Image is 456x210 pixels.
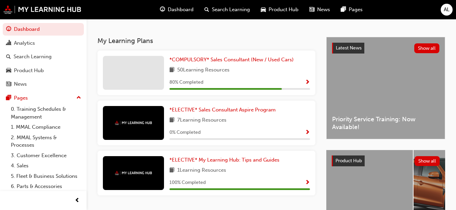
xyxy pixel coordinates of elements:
[414,43,440,53] button: Show all
[332,155,440,166] a: Product HubShow all
[169,116,175,125] span: book-icon
[168,6,194,14] span: Dashboard
[212,6,250,14] span: Search Learning
[169,56,296,64] a: *COMPULSORY* Sales Consultant (New / Used Cars)
[326,37,445,139] a: Latest NewsShow allPriority Service Training: Now Available!
[199,3,255,17] a: search-iconSearch Learning
[305,80,310,86] span: Show Progress
[8,150,84,161] a: 3. Customer Excellence
[305,180,310,186] span: Show Progress
[204,5,209,14] span: search-icon
[444,6,450,14] span: AL
[255,3,304,17] a: car-iconProduct Hub
[14,94,28,102] div: Pages
[14,39,35,47] div: Analytics
[317,6,330,14] span: News
[169,107,276,113] span: *ELECTIVE* Sales Consultant Aspire Program
[6,26,11,33] span: guage-icon
[169,166,175,175] span: book-icon
[3,5,81,14] img: mmal
[305,178,310,187] button: Show Progress
[6,68,11,74] span: car-icon
[3,37,84,49] a: Analytics
[335,158,362,164] span: Product Hub
[332,43,439,54] a: Latest NewsShow all
[6,81,11,87] span: news-icon
[305,128,310,137] button: Show Progress
[336,45,362,51] span: Latest News
[8,181,84,192] a: 6. Parts & Accessories
[154,3,199,17] a: guage-iconDashboard
[3,92,84,104] button: Pages
[169,179,206,187] span: 100 % Completed
[332,115,439,131] span: Priority Service Training: Now Available!
[177,166,226,175] span: 1 Learning Resources
[8,104,84,122] a: 0. Training Schedules & Management
[169,156,282,164] a: *ELECTIVE* My Learning Hub: Tips and Guides
[169,106,278,114] a: *ELECTIVE* Sales Consultant Aspire Program
[169,79,203,86] span: 80 % Completed
[335,3,368,17] a: pages-iconPages
[3,23,84,36] a: Dashboard
[309,5,314,14] span: news-icon
[8,132,84,150] a: 2. MMAL Systems & Processes
[305,130,310,136] span: Show Progress
[304,3,335,17] a: news-iconNews
[305,78,310,87] button: Show Progress
[169,157,279,163] span: *ELECTIVE* My Learning Hub: Tips and Guides
[177,116,226,125] span: 7 Learning Resources
[169,57,294,63] span: *COMPULSORY* Sales Consultant (New / Used Cars)
[3,50,84,63] a: Search Learning
[169,66,175,75] span: book-icon
[6,40,11,46] span: chart-icon
[415,156,440,166] button: Show all
[177,66,230,75] span: 50 Learning Resources
[3,22,84,92] button: DashboardAnalyticsSearch LearningProduct HubNews
[8,122,84,132] a: 1. MMAL Compliance
[115,121,152,125] img: mmal
[8,171,84,182] a: 5. Fleet & Business Solutions
[269,6,298,14] span: Product Hub
[75,196,80,205] span: prev-icon
[160,5,165,14] span: guage-icon
[6,95,11,101] span: pages-icon
[441,4,453,16] button: AL
[97,37,315,45] h3: My Learning Plans
[261,5,266,14] span: car-icon
[14,67,44,75] div: Product Hub
[14,80,27,88] div: News
[115,171,152,175] img: mmal
[3,64,84,77] a: Product Hub
[76,93,81,102] span: up-icon
[169,129,201,136] span: 0 % Completed
[3,78,84,90] a: News
[349,6,363,14] span: Pages
[341,5,346,14] span: pages-icon
[14,53,52,61] div: Search Learning
[8,161,84,171] a: 4. Sales
[6,54,11,60] span: search-icon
